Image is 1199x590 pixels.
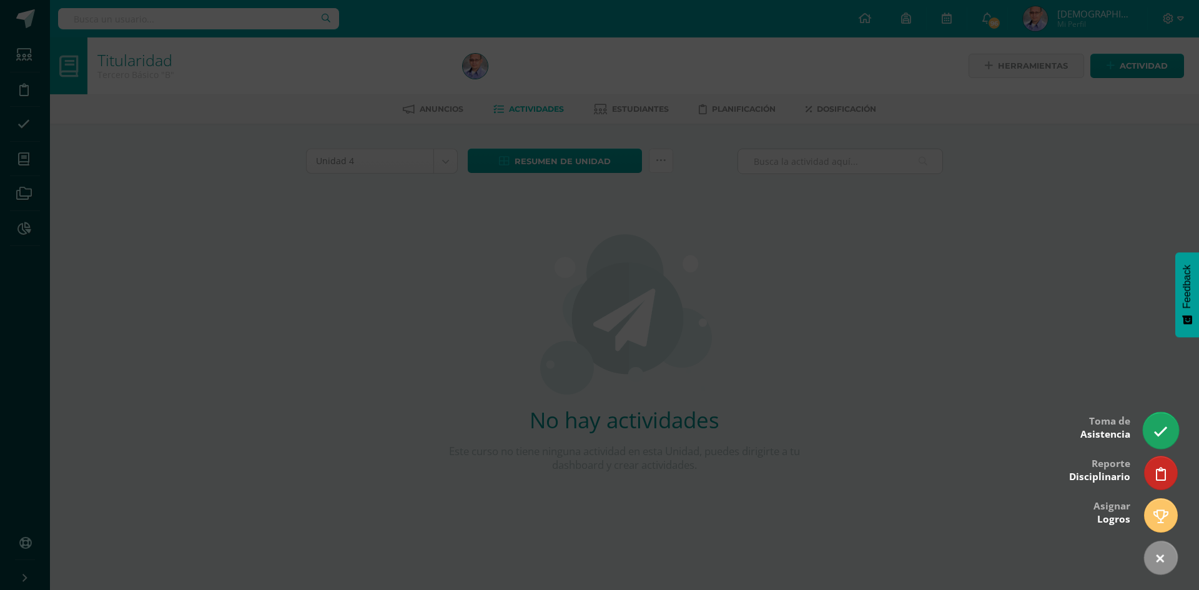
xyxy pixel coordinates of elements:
[1069,470,1130,483] span: Disciplinario
[1182,265,1193,308] span: Feedback
[1097,513,1130,526] span: Logros
[1175,252,1199,337] button: Feedback - Mostrar encuesta
[1069,449,1130,489] div: Reporte
[1080,428,1130,441] span: Asistencia
[1093,491,1130,532] div: Asignar
[1080,406,1130,447] div: Toma de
